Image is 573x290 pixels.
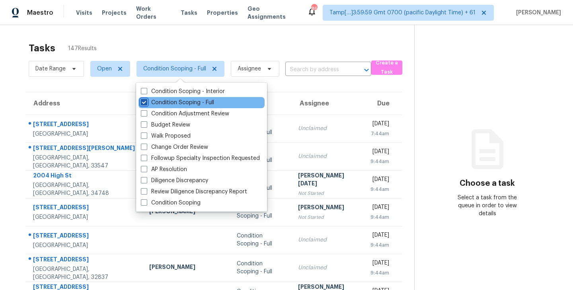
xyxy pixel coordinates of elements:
[33,181,136,197] div: [GEOGRAPHIC_DATA], [GEOGRAPHIC_DATA], 34748
[141,88,225,95] label: Condition Scoping - Interior
[361,64,372,76] button: Open
[141,110,229,118] label: Condition Adjustment Review
[35,65,66,73] span: Date Range
[238,65,261,73] span: Assignee
[33,232,136,241] div: [STREET_ADDRESS]
[298,189,356,197] div: Not Started
[33,154,136,170] div: [GEOGRAPHIC_DATA], [GEOGRAPHIC_DATA], 33547
[33,265,136,281] div: [GEOGRAPHIC_DATA], [GEOGRAPHIC_DATA], 32837
[362,92,401,115] th: Due
[33,144,136,154] div: [STREET_ADDRESS][PERSON_NAME]
[149,207,224,217] div: [PERSON_NAME]
[298,152,356,160] div: Unclaimed
[368,203,389,213] div: [DATE]
[29,44,55,52] h2: Tasks
[298,236,356,244] div: Unclaimed
[368,175,389,185] div: [DATE]
[285,64,349,76] input: Search by address
[141,121,190,129] label: Budget Review
[76,9,92,17] span: Visits
[33,203,136,213] div: [STREET_ADDRESS]
[33,130,136,138] div: [GEOGRAPHIC_DATA]
[141,99,214,107] label: Condition Scoping - Full
[237,232,285,248] div: Condition Scoping - Full
[371,60,402,75] button: Create a Task
[149,263,224,273] div: [PERSON_NAME]
[33,120,136,130] div: [STREET_ADDRESS]
[141,199,201,207] label: Condition Scoping
[136,5,171,21] span: Work Orders
[143,65,206,73] span: Condition Scoping - Full
[141,154,260,162] label: Followup Specialty Inspection Requested
[375,58,398,77] span: Create a Task
[141,143,208,151] label: Change Order Review
[68,45,97,53] span: 147 Results
[141,177,208,185] label: Diligence Discrepancy
[298,171,356,189] div: [PERSON_NAME][DATE]
[102,9,127,17] span: Projects
[311,5,317,13] div: 866
[368,241,389,249] div: 9:44am
[292,92,362,115] th: Assignee
[368,213,389,221] div: 9:44am
[33,213,136,221] div: [GEOGRAPHIC_DATA]
[141,188,247,196] label: Review Diligence Discrepancy Report
[298,125,356,132] div: Unclaimed
[368,130,389,138] div: 7:44am
[329,9,476,17] span: Tamp[…]3:59:59 Gmt 0700 (pacific Daylight Time) + 61
[513,9,561,17] span: [PERSON_NAME]
[97,65,112,73] span: Open
[141,165,187,173] label: AP Resolution
[248,5,298,21] span: Geo Assignments
[368,231,389,241] div: [DATE]
[368,148,389,158] div: [DATE]
[33,255,136,265] div: [STREET_ADDRESS]
[368,269,389,277] div: 9:44am
[368,120,389,130] div: [DATE]
[298,203,356,213] div: [PERSON_NAME]
[25,92,143,115] th: Address
[368,259,389,269] div: [DATE]
[298,264,356,272] div: Unclaimed
[237,204,285,220] div: Condition Scoping - Full
[368,158,389,165] div: 9:44am
[207,9,238,17] span: Properties
[460,179,515,187] h3: Choose a task
[33,171,136,181] div: 2004 High St
[141,132,191,140] label: Walk Proposed
[451,194,524,218] div: Select a task from the queue in order to view details
[298,213,356,221] div: Not Started
[368,185,389,193] div: 9:44am
[237,260,285,276] div: Condition Scoping - Full
[27,9,53,17] span: Maestro
[181,10,197,16] span: Tasks
[33,241,136,249] div: [GEOGRAPHIC_DATA]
